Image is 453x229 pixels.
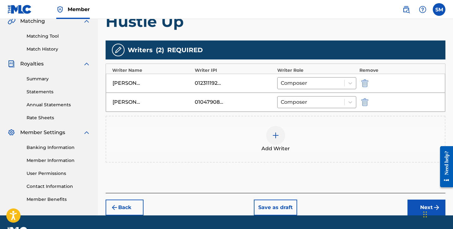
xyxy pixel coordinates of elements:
[27,157,90,164] a: Member Information
[423,205,427,224] div: Drag
[156,45,164,55] span: ( 2 )
[83,60,90,68] img: expand
[128,45,153,55] span: Writers
[359,67,439,74] div: Remove
[421,199,453,229] iframe: Chat Widget
[27,114,90,121] a: Rate Sheets
[419,6,426,13] img: help
[106,200,144,215] button: Back
[416,3,429,16] div: Help
[361,79,368,87] img: 12a2ab48e56ec057fbd8.svg
[8,60,15,68] img: Royalties
[83,17,90,25] img: expand
[195,67,274,74] div: Writer IPI
[407,200,445,215] button: Next
[56,6,64,13] img: Top Rightsholder
[27,102,90,108] a: Annual Statements
[27,170,90,177] a: User Permissions
[400,3,413,16] a: Public Search
[20,60,44,68] span: Royalties
[27,76,90,82] a: Summary
[167,45,203,55] span: REQUIRED
[27,33,90,40] a: Matching Tool
[8,5,32,14] img: MLC Logo
[254,200,297,215] button: Save as draft
[83,129,90,136] img: expand
[111,204,118,211] img: 7ee5dd4eb1f8a8e3ef2f.svg
[27,89,90,95] a: Statements
[433,3,445,16] div: User Menu
[277,67,357,74] div: Writer Role
[8,129,15,136] img: Member Settings
[27,183,90,190] a: Contact Information
[114,46,122,54] img: writers
[68,6,90,13] span: Member
[435,140,453,194] iframe: Resource Center
[20,17,45,25] span: Matching
[106,12,445,31] h1: Hustle Up
[402,6,410,13] img: search
[8,17,15,25] img: Matching
[27,46,90,53] a: Match History
[272,132,279,139] img: add
[27,196,90,203] a: Member Benefits
[27,144,90,151] a: Banking Information
[112,67,192,74] div: Writer Name
[20,129,65,136] span: Member Settings
[361,98,368,106] img: 12a2ab48e56ec057fbd8.svg
[261,145,290,152] span: Add Writer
